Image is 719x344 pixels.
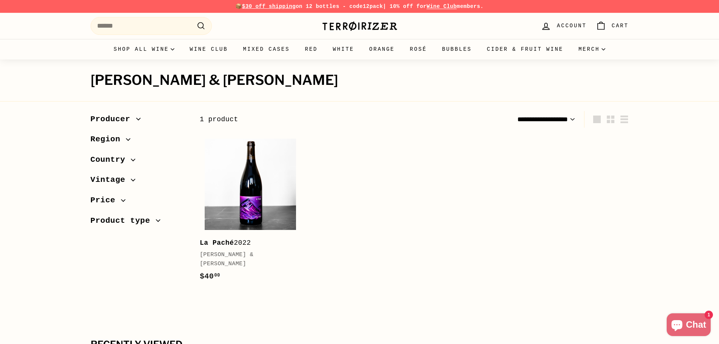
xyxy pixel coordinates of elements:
[214,273,220,278] sup: 00
[91,194,121,207] span: Price
[571,39,613,59] summary: Merch
[664,313,713,338] inbox-online-store-chat: Shopify online store chat
[91,192,188,213] button: Price
[557,22,586,30] span: Account
[91,73,629,88] h1: [PERSON_NAME] & [PERSON_NAME]
[91,133,126,146] span: Region
[434,39,479,59] a: Bubbles
[91,172,188,192] button: Vintage
[91,174,131,186] span: Vintage
[91,113,136,126] span: Producer
[182,39,235,59] a: Wine Club
[91,214,156,227] span: Product type
[200,272,220,281] span: $40
[200,133,301,290] a: La Paché2022[PERSON_NAME] & [PERSON_NAME]
[106,39,182,59] summary: Shop all wine
[200,238,294,249] div: 2022
[297,39,325,59] a: Red
[91,2,629,11] p: 📦 on 12 bottles - code | 10% off for members.
[200,239,234,247] b: La Paché
[362,39,402,59] a: Orange
[200,114,414,125] div: 1 product
[426,3,457,9] a: Wine Club
[402,39,434,59] a: Rosé
[91,131,188,152] button: Region
[363,3,383,9] strong: 12pack
[325,39,362,59] a: White
[91,213,188,233] button: Product type
[591,15,633,37] a: Cart
[242,3,296,9] span: $30 off shipping
[536,15,591,37] a: Account
[75,39,644,59] div: Primary
[479,39,571,59] a: Cider & Fruit Wine
[91,111,188,131] button: Producer
[91,152,188,172] button: Country
[91,153,131,166] span: Country
[235,39,297,59] a: Mixed Cases
[200,250,294,269] div: [PERSON_NAME] & [PERSON_NAME]
[612,22,629,30] span: Cart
